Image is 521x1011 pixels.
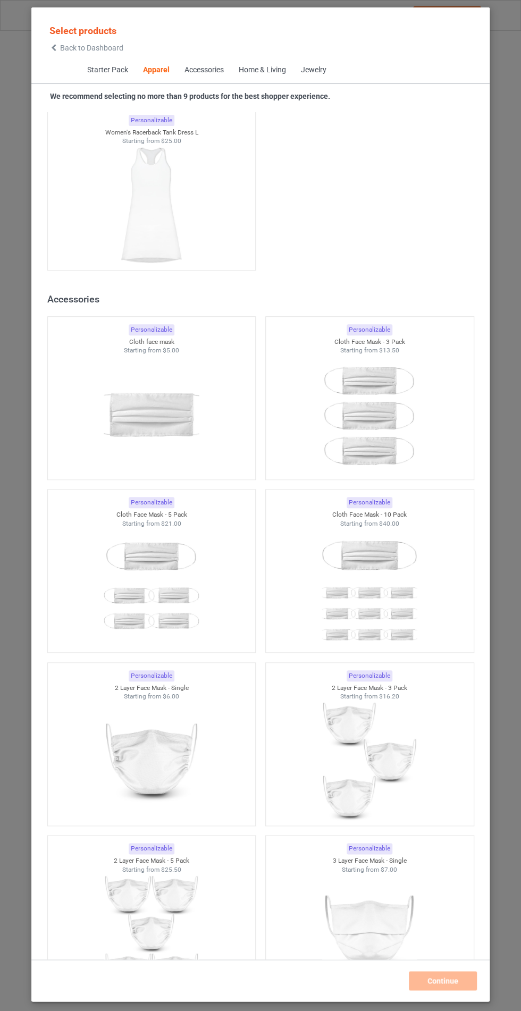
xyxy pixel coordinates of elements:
div: Women's Racerback Tank Dress L [48,128,256,137]
div: Starting from [48,519,256,528]
div: Personalizable [347,497,392,508]
div: Personalizable [347,670,392,681]
img: regular.jpg [322,355,417,474]
div: 3 Layer Face Mask - Single [266,856,474,865]
img: regular.jpg [104,528,199,647]
div: 2 Layer Face Mask - 5 Pack [48,856,256,865]
span: Back to Dashboard [60,44,123,52]
span: Select products [49,25,116,36]
img: regular.jpg [322,874,417,993]
span: $7.00 [381,866,397,873]
img: regular.jpg [104,355,199,474]
div: Accessories [47,293,479,305]
div: Starting from [48,346,256,355]
div: Cloth Face Mask - 10 Pack [266,510,474,519]
strong: We recommend selecting no more than 9 products for the best shopper experience. [50,92,330,100]
div: Cloth Face Mask - 3 Pack [266,338,474,347]
div: Accessories [184,65,223,75]
span: $16.20 [379,693,399,700]
div: Starting from [266,346,474,355]
div: Apparel [142,65,169,75]
span: $25.50 [161,866,181,873]
div: Starting from [48,865,256,874]
img: regular.jpg [322,528,417,647]
span: $21.00 [161,520,181,527]
span: $5.00 [163,347,179,354]
span: $13.50 [379,347,399,354]
div: Personalizable [347,324,392,335]
div: Starting from [266,865,474,874]
div: Personalizable [129,670,174,681]
div: Cloth Face Mask - 5 Pack [48,510,256,519]
img: regular.jpg [104,146,199,265]
div: Cloth face mask [48,338,256,347]
img: regular.jpg [104,701,199,820]
div: Starting from [48,137,256,146]
div: Personalizable [129,843,174,854]
span: $25.00 [161,137,181,145]
div: Personalizable [129,115,174,126]
div: Home & Living [238,65,285,75]
img: regular.jpg [322,701,417,820]
div: Personalizable [129,497,174,508]
div: Jewelry [300,65,326,75]
span: $6.00 [163,693,179,700]
span: Starter Pack [79,57,135,83]
div: Starting from [266,692,474,701]
div: Personalizable [347,843,392,854]
div: Starting from [48,692,256,701]
span: $40.00 [379,520,399,527]
div: 2 Layer Face Mask - Single [48,684,256,693]
div: 2 Layer Face Mask - 3 Pack [266,684,474,693]
div: Starting from [266,519,474,528]
img: regular.jpg [104,874,199,993]
div: Personalizable [129,324,174,335]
